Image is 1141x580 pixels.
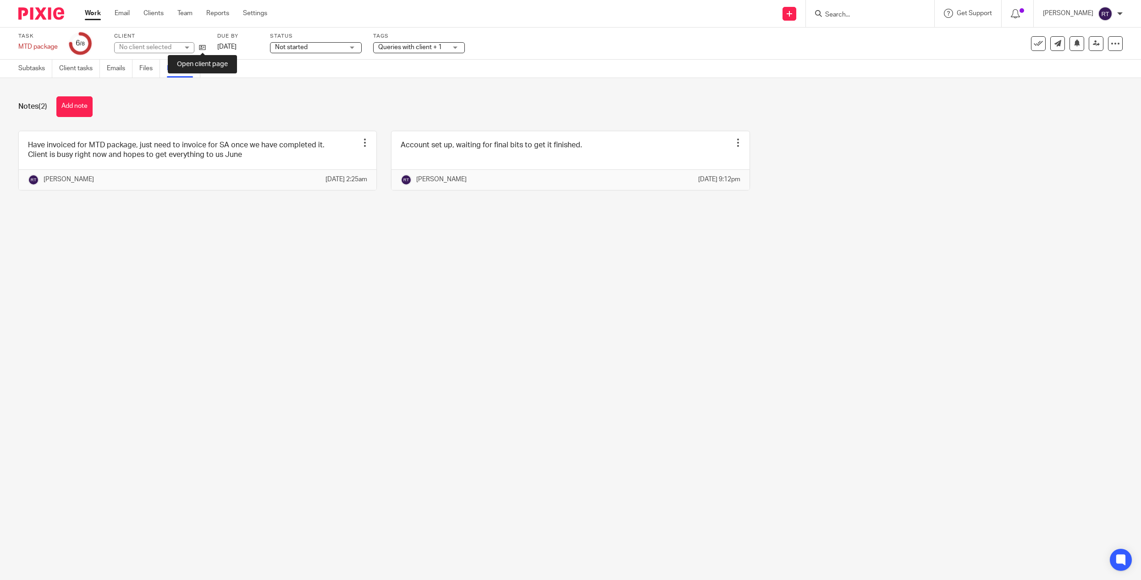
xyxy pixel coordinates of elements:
label: Client [114,33,206,40]
div: 6 [76,38,85,49]
span: [DATE] [217,44,237,50]
a: Subtasks [18,60,52,78]
a: Files [139,60,160,78]
a: Team [177,9,193,18]
label: Status [270,33,362,40]
span: Not started [275,44,308,50]
input: Search [824,11,907,19]
p: [PERSON_NAME] [416,175,467,184]
p: [DATE] 9:12pm [698,175,740,184]
a: Client tasks [59,60,100,78]
h1: Notes [18,102,47,112]
img: svg%3E [1098,6,1113,21]
span: (2) [39,103,47,110]
a: Audit logs [207,60,243,78]
span: Queries with client + 1 [378,44,442,50]
a: Settings [243,9,267,18]
a: Notes (2) [167,60,200,78]
small: /8 [80,41,85,46]
img: Pixie [18,7,64,20]
button: Add note [56,96,93,117]
a: Email [115,9,130,18]
div: MTD package [18,42,58,51]
label: Tags [373,33,465,40]
label: Due by [217,33,259,40]
div: No client selected [119,43,179,52]
a: Work [85,9,101,18]
span: Get Support [957,10,992,17]
a: Clients [143,9,164,18]
img: svg%3E [28,174,39,185]
a: Reports [206,9,229,18]
p: [DATE] 2:25am [325,175,367,184]
img: svg%3E [401,174,412,185]
p: [PERSON_NAME] [1043,9,1093,18]
label: Task [18,33,58,40]
a: Emails [107,60,132,78]
p: [PERSON_NAME] [44,175,94,184]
